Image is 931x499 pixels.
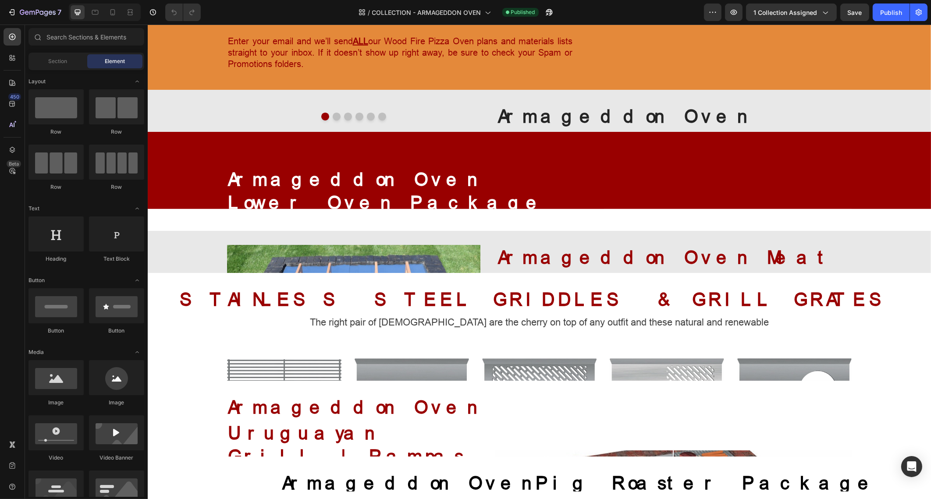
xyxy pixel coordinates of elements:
button: Dot [231,88,238,96]
img: STAINLESS STEEL GRILL GRATE [79,308,194,422]
div: Row [89,183,144,191]
span: Layout [28,78,46,85]
button: 7 [4,4,65,21]
div: 450 [8,93,21,100]
img: FULL SIZE, LASER CUT BBQ GRILL [334,308,449,422]
p: 7 [57,7,61,18]
button: Dot [219,88,227,96]
img: LODGE 10 GRIDDLE [590,308,704,422]
div: Video [28,454,84,462]
div: Open Intercom Messenger [901,456,922,477]
a: Stainless Steel Grill Grates [79,308,194,422]
span: COLLECTION - ARMAGEDDON OVEN [372,8,481,17]
span: / [368,8,370,17]
span: Toggle open [130,273,144,287]
div: Image [89,399,144,407]
img: BrickWood Box - Half Griddle / Half Grill [462,308,576,422]
span: Button [28,276,45,284]
span: Armageddon Oven Meat Smoker Package [350,223,686,266]
div: Row [28,128,84,136]
a: Lodge 10 Griddle [590,308,704,422]
button: Save [840,4,869,21]
h2: Armageddon Oven [79,370,334,395]
div: Video Banner [89,454,144,462]
span: Toggle open [130,345,144,359]
div: Button [89,327,144,335]
button: 1 collection assigned [746,4,837,21]
div: Row [28,183,84,191]
span: Section [49,57,68,65]
button: Dot [196,88,204,96]
img: DIY Pizza Oven [79,220,333,387]
h2: Pig Roaster Package [387,446,777,471]
span: Text [28,205,39,212]
span: Save [848,9,862,16]
img: BrickWood Box Lower Oven Door - 304 Grade Stainless Steel [456,184,704,347]
h2: Uruguayan Grill | Pampas Grill [79,396,334,468]
span: 1 collection assigned [753,8,817,17]
div: Image [28,399,84,407]
div: Row [89,128,144,136]
button: Dot [174,88,181,96]
span: Toggle open [130,202,144,216]
div: Button [28,327,84,335]
span: STAINLESS STEEL GRIDDLES & GRILL GRATES [32,265,751,285]
button: Dot [208,88,216,96]
a: Half-Griddle Half-Grill [462,308,576,422]
div: Publish [880,8,902,17]
div: Text Block [89,255,144,263]
div: Beta [7,160,21,167]
img: 1/4" Thick 304 Grade Stainless Steel Griddle - BrickWood Box [207,308,321,422]
button: Publish [873,4,910,21]
span: Published [511,8,535,16]
button: Dot [185,88,193,96]
input: Search Sections & Elements [28,28,144,46]
span: Media [28,348,44,356]
span: Armageddon Oven Lower Oven Package [80,145,399,188]
span: Toggle open [130,74,144,88]
div: Heading [28,255,84,263]
h2: Armageddon Oven Essentials Package [349,79,704,128]
div: Undo/Redo [165,4,201,21]
span: The right pair of [DEMOGRAPHIC_DATA] are the cherry on top of any outfit and these natural and re... [162,292,621,303]
a: Heavy-Duty Laser-Cut BBQ Grill [334,308,449,422]
span: Element [105,57,125,65]
a: Stainless Steel Griddle [207,308,321,422]
iframe: Design area [148,25,931,499]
